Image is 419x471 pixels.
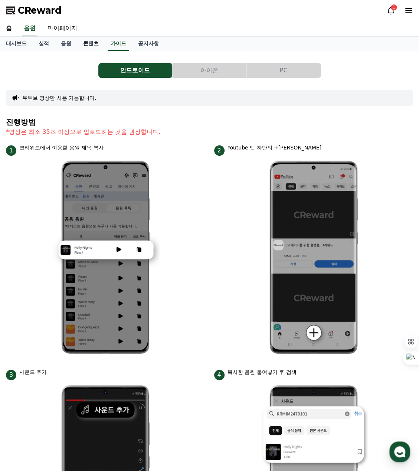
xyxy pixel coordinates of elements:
[22,21,37,36] a: 음원
[19,144,104,152] p: 크리워드에서 이용할 음원 제목 복사
[391,4,397,10] div: 1
[6,370,16,380] span: 3
[22,94,96,102] button: 유튜브 영상만 사용 가능합니다.
[49,235,96,254] a: 대화
[173,63,247,78] a: 아이폰
[68,247,77,253] span: 대화
[173,63,246,78] button: 아이폰
[6,4,62,16] a: CReward
[2,235,49,254] a: 홈
[19,368,47,376] p: 사운드 추가
[386,6,395,15] a: 1
[51,156,160,359] img: 1.png
[115,246,124,252] span: 설정
[18,4,62,16] span: CReward
[55,37,77,51] a: 음원
[77,37,105,51] a: 콘텐츠
[6,128,413,136] p: *영상은 최소 35초 이상으로 업로드하는 것을 권장합니다.
[227,144,321,152] p: Youtube 앱 하단의 +[PERSON_NAME]
[33,37,55,51] a: 실적
[6,145,16,156] span: 1
[259,156,368,359] img: 2.png
[247,63,321,78] a: PC
[6,118,413,126] h4: 진행방법
[23,246,28,252] span: 홈
[247,63,321,78] button: PC
[214,370,225,380] span: 4
[96,235,143,254] a: 설정
[132,37,165,51] a: 공지사항
[214,145,225,156] span: 2
[108,37,129,51] a: 가이드
[227,368,297,376] p: 복사한 음원 붙여넣기 후 검색
[42,21,83,36] a: 마이페이지
[98,63,172,78] button: 안드로이드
